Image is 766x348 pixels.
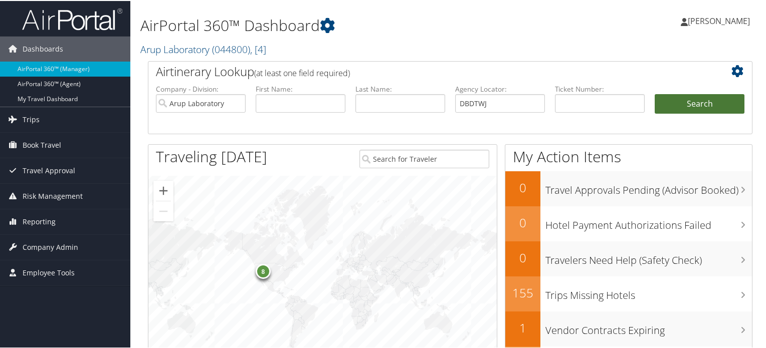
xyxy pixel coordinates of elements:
label: Company - Division: [156,83,246,93]
h3: Travel Approvals Pending (Advisor Booked) [545,177,752,196]
input: Search for Traveler [359,149,490,167]
a: 0Travelers Need Help (Safety Check) [505,240,752,275]
span: , [ 4 ] [250,42,266,55]
label: Ticket Number: [555,83,645,93]
label: Last Name: [355,83,445,93]
span: (at least one field required) [254,67,350,78]
button: Zoom in [153,180,173,200]
a: 1Vendor Contracts Expiring [505,310,752,345]
button: Search [655,93,744,113]
button: Zoom out [153,200,173,220]
span: Book Travel [23,132,61,157]
h1: Traveling [DATE] [156,145,267,166]
a: Arup Laboratory [140,42,266,55]
h3: Trips Missing Hotels [545,282,752,301]
h2: 0 [505,248,540,265]
h3: Travelers Need Help (Safety Check) [545,247,752,266]
div: 8 [255,263,270,278]
label: Agency Locator: [455,83,545,93]
span: Reporting [23,208,56,233]
a: 0Travel Approvals Pending (Advisor Booked) [505,170,752,205]
span: Trips [23,106,40,131]
span: ( 044800 ) [212,42,250,55]
h1: AirPortal 360™ Dashboard [140,14,553,35]
span: Risk Management [23,183,83,208]
span: Dashboards [23,36,63,61]
span: [PERSON_NAME] [688,15,750,26]
h3: Vendor Contracts Expiring [545,317,752,336]
a: 0Hotel Payment Authorizations Failed [505,205,752,240]
h2: 0 [505,213,540,230]
h2: 0 [505,178,540,195]
h2: 1 [505,318,540,335]
h2: Airtinerary Lookup [156,62,694,79]
h1: My Action Items [505,145,752,166]
span: Travel Approval [23,157,75,182]
label: First Name: [256,83,345,93]
h2: 155 [505,283,540,300]
a: [PERSON_NAME] [681,5,760,35]
span: Employee Tools [23,259,75,284]
img: airportal-logo.png [22,7,122,30]
span: Company Admin [23,234,78,259]
a: 155Trips Missing Hotels [505,275,752,310]
h3: Hotel Payment Authorizations Failed [545,212,752,231]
